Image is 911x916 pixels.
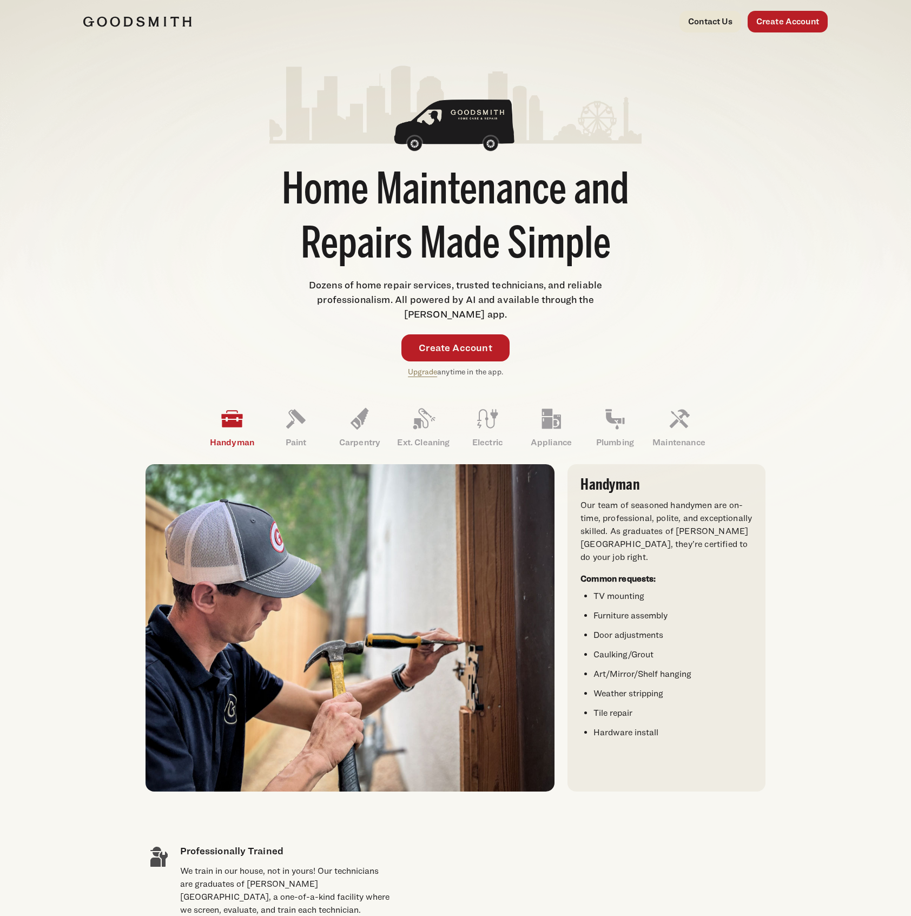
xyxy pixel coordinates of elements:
[180,843,391,858] h4: Professionally Trained
[83,16,192,27] img: Goodsmith
[392,436,455,449] p: Ext. Cleaning
[328,399,392,456] a: Carpentry
[679,11,741,32] a: Contact Us
[647,436,711,449] p: Maintenance
[408,367,437,376] a: Upgrade
[580,499,752,564] p: Our team of seasoned handymen are on-time, professional, polite, and exceptionally skilled. As gr...
[593,609,752,622] li: Furniture assembly
[593,648,752,661] li: Caulking/Grout
[583,399,647,456] a: Plumbing
[200,399,264,456] a: Handyman
[519,399,583,456] a: Appliance
[519,436,583,449] p: Appliance
[408,366,503,378] p: anytime in the app.
[455,399,519,456] a: Electric
[593,629,752,642] li: Door adjustments
[647,399,711,456] a: Maintenance
[264,399,328,456] a: Paint
[392,399,455,456] a: Ext. Cleaning
[593,707,752,720] li: Tile repair
[748,11,828,32] a: Create Account
[328,436,392,449] p: Carpentry
[583,436,647,449] p: Plumbing
[264,436,328,449] p: Paint
[580,477,752,492] h3: Handyman
[593,668,752,681] li: Art/Mirror/Shelf hanging
[593,590,752,603] li: TV mounting
[309,279,602,320] span: Dozens of home repair services, trusted technicians, and reliable professionalism. All powered by...
[269,165,642,273] h1: Home Maintenance and Repairs Made Simple
[593,687,752,700] li: Weather stripping
[593,726,752,739] li: Hardware install
[455,436,519,449] p: Electric
[580,574,656,584] strong: Common requests:
[146,464,554,792] img: A handyman in a cap and polo shirt using a hammer to work on a door frame.
[200,436,264,449] p: Handyman
[401,334,510,361] a: Create Account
